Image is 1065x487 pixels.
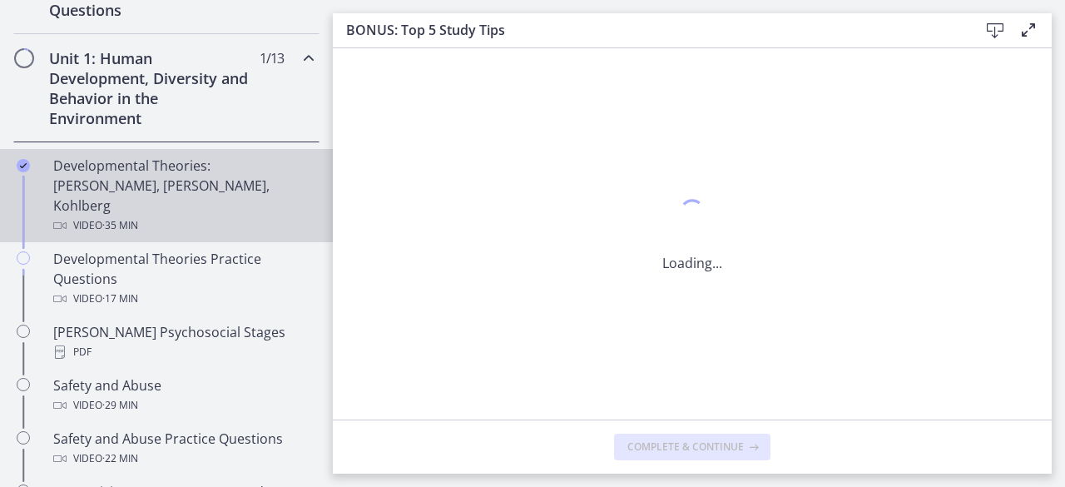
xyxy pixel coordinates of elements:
div: Video [53,216,313,236]
div: 1 [662,195,722,233]
span: Complete & continue [627,440,744,454]
span: · 22 min [102,449,138,469]
p: Loading... [662,253,722,273]
h2: Unit 1: Human Development, Diversity and Behavior in the Environment [49,48,252,128]
button: Complete & continue [614,434,770,460]
span: 1 / 13 [260,48,284,68]
div: Safety and Abuse Practice Questions [53,429,313,469]
div: Video [53,395,313,415]
div: [PERSON_NAME] Psychosocial Stages [53,322,313,362]
i: Completed [17,159,30,172]
div: Developmental Theories: [PERSON_NAME], [PERSON_NAME], Kohlberg [53,156,313,236]
div: Video [53,289,313,309]
div: PDF [53,342,313,362]
div: Safety and Abuse [53,375,313,415]
span: · 35 min [102,216,138,236]
span: · 29 min [102,395,138,415]
h3: BONUS: Top 5 Study Tips [346,20,952,40]
span: · 17 min [102,289,138,309]
div: Developmental Theories Practice Questions [53,249,313,309]
div: Video [53,449,313,469]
